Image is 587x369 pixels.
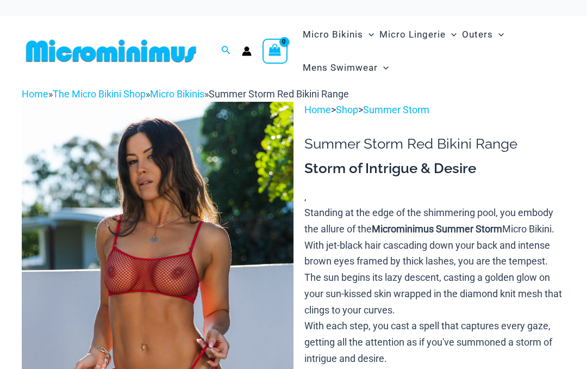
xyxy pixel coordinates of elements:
div: , [304,159,565,367]
a: OutersMenu ToggleMenu Toggle [459,18,507,51]
a: Search icon link [221,44,231,58]
a: View Shopping Cart, empty [263,39,288,64]
nav: Site Navigation [298,16,565,86]
a: Micro LingerieMenu ToggleMenu Toggle [377,18,459,51]
span: Menu Toggle [446,21,457,48]
a: Micro Bikinis [150,88,204,100]
b: Microminimus Summer Storm [372,223,502,235]
a: Home [22,88,48,100]
p: Standing at the edge of the shimmering pool, you embody the allure of the Micro Bikini. With jet-... [304,205,565,366]
a: Micro BikinisMenu ToggleMenu Toggle [300,18,377,51]
span: Micro Lingerie [379,21,446,48]
h3: Storm of Intrigue & Desire [304,159,565,178]
a: The Micro Bikini Shop [53,88,146,100]
a: Mens SwimwearMenu ToggleMenu Toggle [300,51,391,84]
a: Home [304,104,331,115]
span: Micro Bikinis [303,21,363,48]
a: Shop [336,104,358,115]
span: Menu Toggle [378,54,389,82]
span: » » » [22,88,349,100]
a: Summer Storm [363,104,429,115]
span: Summer Storm Red Bikini Range [209,88,349,100]
span: Menu Toggle [493,21,504,48]
span: Menu Toggle [363,21,374,48]
img: MM SHOP LOGO FLAT [22,39,201,63]
span: Mens Swimwear [303,54,378,82]
a: Account icon link [242,46,252,56]
h1: Summer Storm Red Bikini Range [304,136,565,152]
span: Outers [462,21,493,48]
p: > > [304,102,565,118]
